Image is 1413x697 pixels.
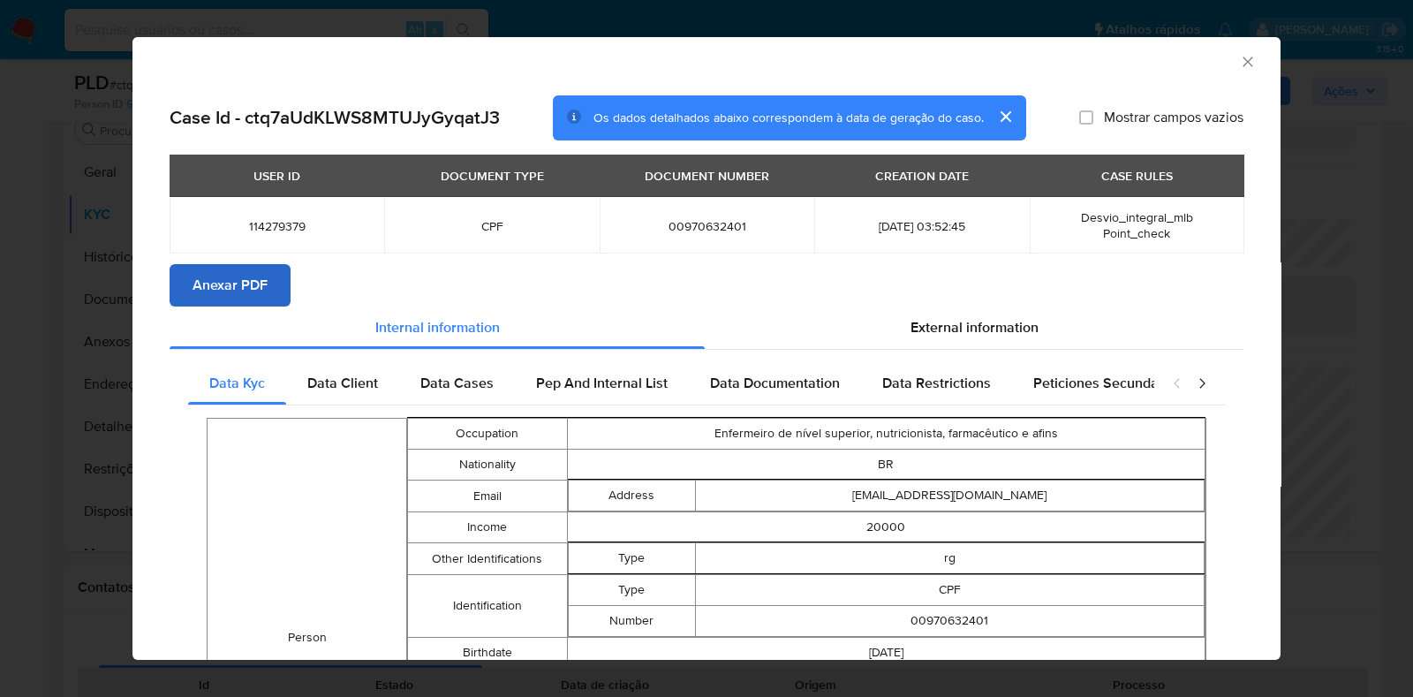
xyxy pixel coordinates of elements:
span: Mostrar campos vazios [1104,109,1243,126]
span: Data Kyc [209,373,265,393]
span: Os dados detalhados abaixo correspondem à data de geração do caso. [593,109,984,126]
td: Other Identifications [408,543,568,575]
span: Data Restrictions [882,373,991,393]
span: Point_check [1103,224,1170,242]
div: Detailed internal info [188,362,1154,405]
input: Mostrar campos vazios [1079,110,1093,125]
td: Address [568,481,695,511]
span: Data Cases [420,373,494,393]
div: DOCUMENT NUMBER [634,161,780,191]
td: [DATE] [567,638,1205,669]
span: [DATE] 03:52:45 [835,218,1008,234]
td: 00970632401 [695,606,1204,637]
div: CASE RULES [1091,161,1183,191]
td: rg [695,543,1204,574]
td: Email [408,481,568,512]
span: Data Client [307,373,378,393]
div: USER ID [243,161,311,191]
div: DOCUMENT TYPE [430,161,555,191]
span: Desvio_integral_mlb [1081,208,1193,226]
h2: Case Id - ctq7aUdKLWS8MTUJyGyqatJ3 [170,106,500,129]
span: Internal information [375,317,500,337]
div: closure-recommendation-modal [132,37,1281,660]
td: Occupation [408,419,568,450]
td: Income [408,512,568,543]
td: Type [568,575,695,606]
button: Fechar a janela [1239,53,1255,69]
td: Birthdate [408,638,568,669]
span: Pep And Internal List [536,373,668,393]
span: Peticiones Secundarias [1033,373,1183,393]
div: CREATION DATE [865,161,979,191]
button: Anexar PDF [170,264,291,307]
td: Enfermeiro de nível superior, nutricionista, farmacêutico e afins [567,419,1205,450]
span: External information [911,317,1039,337]
span: Data Documentation [710,373,840,393]
span: CPF [405,218,578,234]
span: Anexar PDF [193,266,268,305]
button: cerrar [984,95,1026,138]
td: CPF [695,575,1204,606]
td: 20000 [567,512,1205,543]
span: 114279379 [191,218,363,234]
td: Type [568,543,695,574]
td: [EMAIL_ADDRESS][DOMAIN_NAME] [695,481,1204,511]
span: 00970632401 [621,218,793,234]
div: Detailed info [170,307,1243,349]
td: Identification [408,575,568,638]
td: BR [567,450,1205,481]
td: Nationality [408,450,568,481]
td: Number [568,606,695,637]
